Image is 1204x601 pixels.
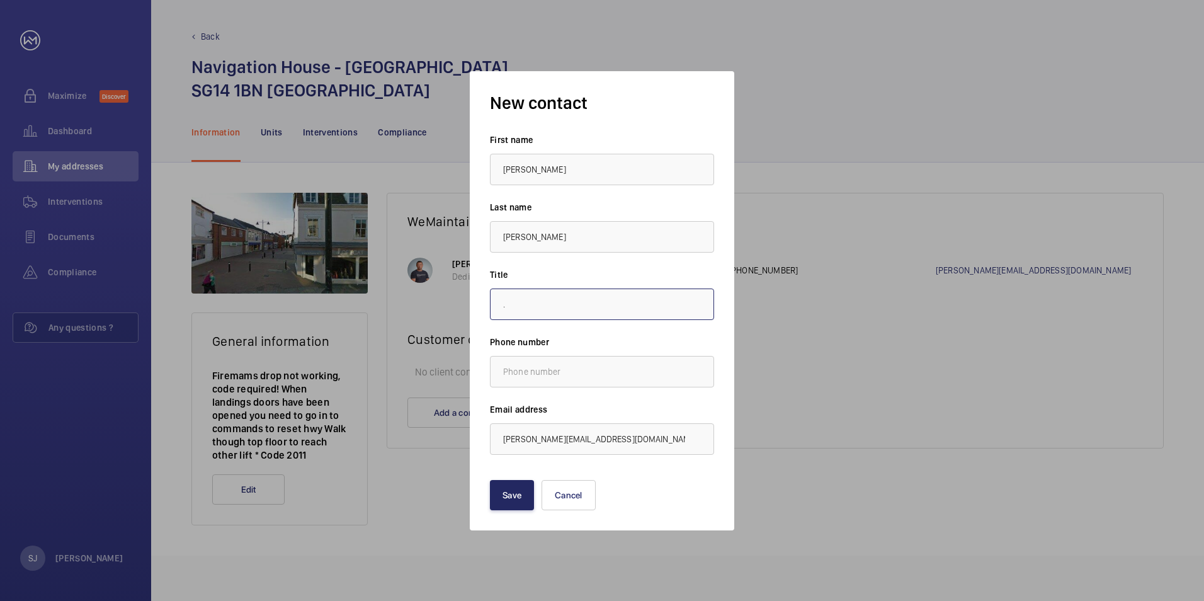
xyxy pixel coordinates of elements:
input: Phone number [490,356,714,387]
input: Email address [490,423,714,455]
h3: New contact [490,91,714,115]
button: Save [490,480,534,510]
input: First name [490,154,714,185]
input: Title [490,289,714,320]
button: Cancel [542,480,596,510]
label: Email address [490,403,714,416]
label: Phone number [490,336,714,348]
label: First name [490,134,714,146]
label: Title [490,268,714,281]
input: Last name [490,221,714,253]
label: Last name [490,201,714,214]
